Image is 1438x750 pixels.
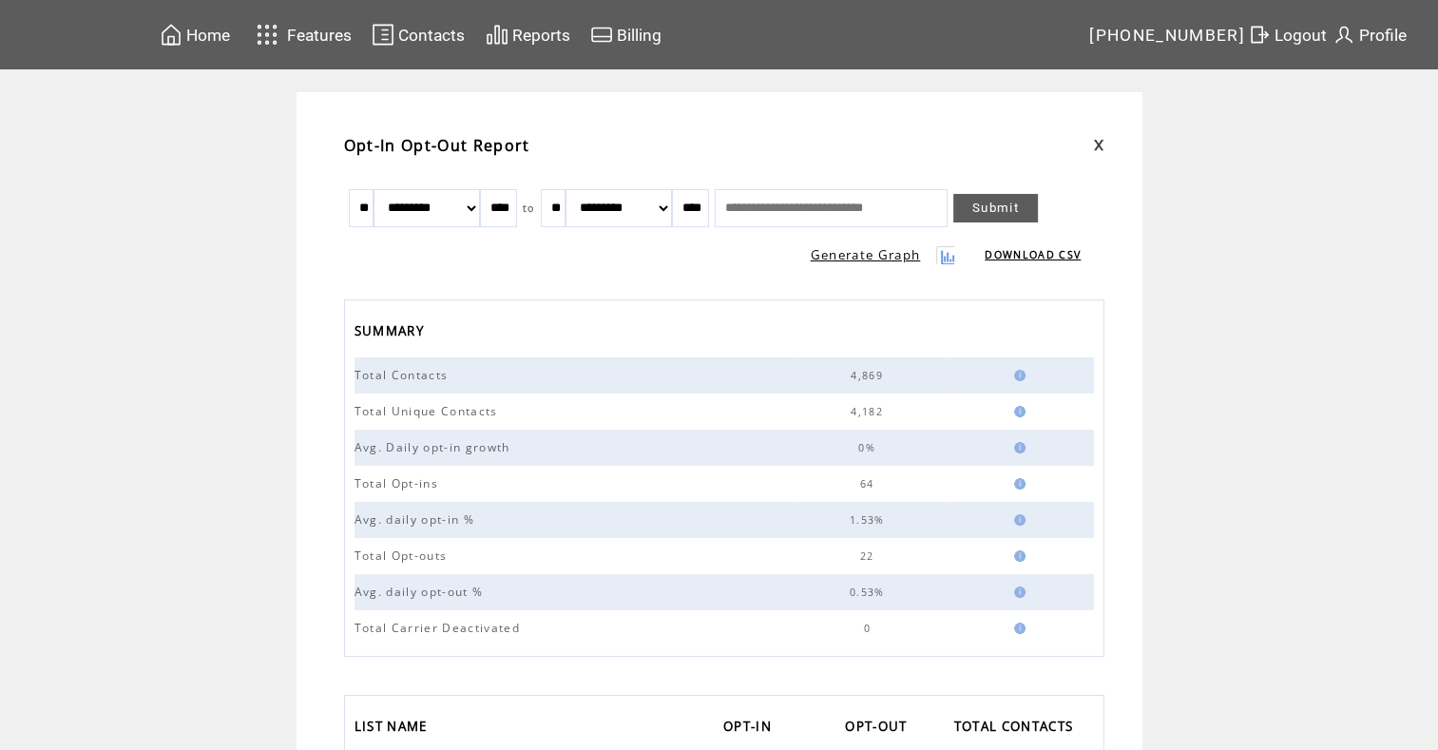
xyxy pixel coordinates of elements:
[369,20,468,49] a: Contacts
[355,548,452,564] span: Total Opt-outs
[157,20,233,49] a: Home
[1245,20,1330,49] a: Logout
[355,620,525,636] span: Total Carrier Deactivated
[1008,442,1026,453] img: help.gif
[1275,26,1327,45] span: Logout
[1333,23,1355,47] img: profile.svg
[344,135,530,156] span: Opt-In Opt-Out Report
[355,584,489,600] span: Avg. daily opt-out %
[512,26,570,45] span: Reports
[845,713,911,744] span: OPT-OUT
[985,248,1081,261] a: DOWNLOAD CSV
[811,246,921,263] a: Generate Graph
[1359,26,1407,45] span: Profile
[1008,550,1026,562] img: help.gif
[355,713,432,744] span: LIST NAME
[953,194,1038,222] a: Submit
[483,20,573,49] a: Reports
[486,23,508,47] img: chart.svg
[186,26,230,45] span: Home
[954,713,1083,744] a: TOTAL CONTACTS
[1008,370,1026,381] img: help.gif
[160,23,182,47] img: home.svg
[587,20,664,49] a: Billing
[858,441,880,454] span: 0%
[355,439,515,455] span: Avg. Daily opt-in growth
[398,26,465,45] span: Contacts
[590,23,613,47] img: creidtcard.svg
[860,477,879,490] span: 64
[954,713,1079,744] span: TOTAL CONTACTS
[723,713,781,744] a: OPT-IN
[723,713,777,744] span: OPT-IN
[355,367,453,383] span: Total Contacts
[1008,587,1026,598] img: help.gif
[355,317,429,349] span: SUMMARY
[850,513,890,527] span: 1.53%
[372,23,394,47] img: contacts.svg
[851,369,888,382] span: 4,869
[617,26,661,45] span: Billing
[1248,23,1271,47] img: exit.svg
[860,549,879,563] span: 22
[355,403,503,419] span: Total Unique Contacts
[863,622,874,635] span: 0
[1089,26,1245,45] span: [PHONE_NUMBER]
[355,475,443,491] span: Total Opt-ins
[845,713,916,744] a: OPT-OUT
[1008,514,1026,526] img: help.gif
[287,26,352,45] span: Features
[355,713,437,744] a: LIST NAME
[248,16,355,53] a: Features
[1008,406,1026,417] img: help.gif
[1330,20,1409,49] a: Profile
[851,405,888,418] span: 4,182
[850,586,890,599] span: 0.53%
[1008,478,1026,490] img: help.gif
[523,202,535,215] span: to
[355,511,479,528] span: Avg. daily opt-in %
[1008,623,1026,634] img: help.gif
[251,19,284,50] img: features.svg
